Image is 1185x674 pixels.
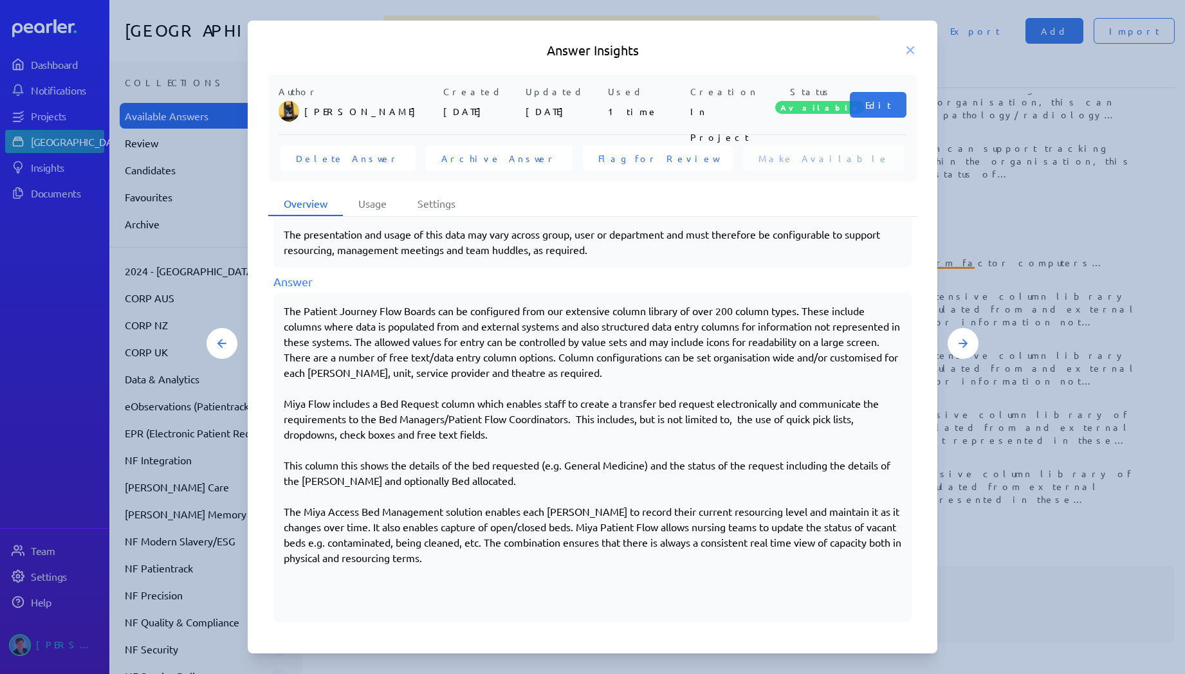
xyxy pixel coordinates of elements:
[284,303,901,380] p: The Patient Journey Flow Boards can be configured from our extensive column library of over 200 c...
[758,152,889,165] span: Make Available
[743,145,905,171] button: Make Available
[526,85,603,98] p: Updated
[207,328,237,359] button: Previous Answer
[296,152,400,165] span: Delete Answer
[526,98,603,124] p: [DATE]
[284,457,901,488] p: This column this shows the details of the bed requested (e.g. General Medicine) and the status of...
[608,98,685,124] p: 1 time
[690,85,767,98] p: Creation
[426,145,573,171] button: Archive Answer
[268,41,917,59] h5: Answer Insights
[441,152,557,165] span: Archive Answer
[443,98,520,124] p: [DATE]
[343,192,402,216] li: Usage
[850,92,906,118] button: Edit
[608,85,685,98] p: Used
[284,505,901,564] span: The Miya Access Bed Management solution enables each [PERSON_NAME] to record their current resour...
[773,85,850,98] p: Status
[865,98,891,111] span: Edit
[402,192,471,216] li: Settings
[598,152,717,165] span: Flag for Review
[273,273,912,290] div: Answer
[284,396,901,442] p: Miya Flow includes a Bed Request column which enables staff to create a transfer bed request elec...
[280,145,416,171] button: Delete Answer
[443,85,520,98] p: Created
[690,98,767,124] p: In Project
[775,101,864,114] span: Available
[268,192,343,216] li: Overview
[948,328,978,359] button: Next Answer
[304,98,438,124] p: [PERSON_NAME]
[279,101,299,122] img: Tung Nguyen
[284,180,901,257] p: The Patient Flow System must provide clear sight of the clinical personnel working within an area...
[583,145,733,171] button: Flag for Review
[279,85,438,98] p: Author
